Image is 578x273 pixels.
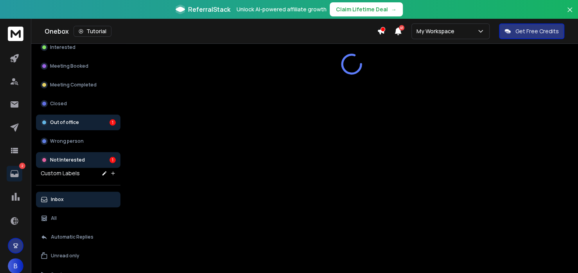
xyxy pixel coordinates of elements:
div: Onebox [45,26,377,37]
button: Closed [36,96,120,111]
button: Tutorial [74,26,111,37]
button: Unread only [36,248,120,264]
p: All [51,215,57,221]
p: Interested [50,44,75,50]
button: Automatic Replies [36,229,120,245]
p: My Workspace [416,27,458,35]
button: Meeting Booked [36,58,120,74]
button: Get Free Credits [499,23,564,39]
p: 2 [19,163,25,169]
p: Closed [50,101,67,107]
span: 41 [399,25,404,31]
p: Out of office [50,119,79,126]
button: Out of office1 [36,115,120,130]
p: Wrong person [50,138,84,144]
button: Interested [36,40,120,55]
p: Unread only [51,253,79,259]
h3: Custom Labels [41,169,80,177]
p: Meeting Booked [50,63,88,69]
div: 1 [109,119,116,126]
a: 2 [7,166,22,181]
p: Get Free Credits [515,27,559,35]
button: Close banner [565,5,575,23]
button: Wrong person [36,133,120,149]
span: → [391,5,397,13]
p: Not Interested [50,157,85,163]
p: Inbox [51,196,64,203]
span: ReferralStack [188,5,230,14]
button: Inbox [36,192,120,207]
button: All [36,210,120,226]
div: 1 [109,157,116,163]
button: Meeting Completed [36,77,120,93]
button: Not Interested1 [36,152,120,168]
button: Claim Lifetime Deal→ [330,2,403,16]
p: Automatic Replies [51,234,93,240]
p: Unlock AI-powered affiliate growth [237,5,327,13]
p: Meeting Completed [50,82,97,88]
